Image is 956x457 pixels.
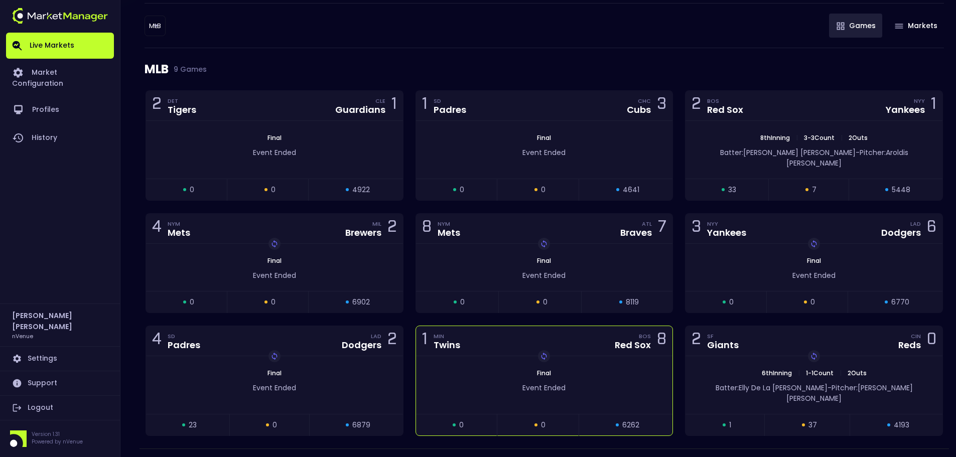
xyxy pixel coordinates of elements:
[729,297,734,308] span: 0
[793,133,801,142] span: |
[895,24,903,29] img: gameIcon
[270,352,279,360] img: replayImg
[352,185,370,195] span: 4922
[911,332,921,340] div: CIN
[620,228,652,237] div: Braves
[894,420,909,430] span: 4193
[898,341,921,350] div: Reds
[707,228,746,237] div: Yankees
[846,133,871,142] span: 2 Outs
[887,14,944,38] button: Markets
[638,97,651,105] div: CHC
[692,332,701,350] div: 2
[729,420,731,430] span: 1
[264,256,285,265] span: Final
[615,341,651,350] div: Red Sox
[168,220,190,228] div: NYM
[803,369,837,377] span: 1 - 1 Count
[12,310,108,332] h2: [PERSON_NAME] [PERSON_NAME]
[372,220,381,228] div: MIL
[795,369,803,377] span: |
[264,369,285,377] span: Final
[707,220,746,228] div: NYY
[434,105,466,114] div: Padres
[910,220,921,228] div: LAD
[891,297,909,308] span: 6770
[190,297,194,308] span: 0
[642,220,652,228] div: ATL
[6,33,114,59] a: Live Markets
[422,219,432,238] div: 8
[168,105,196,114] div: Tigers
[6,371,114,395] a: Support
[459,420,464,430] span: 0
[801,133,838,142] span: 3 - 3 Count
[541,185,545,195] span: 0
[387,332,397,350] div: 2
[881,228,921,237] div: Dodgers
[342,341,381,350] div: Dodgers
[253,383,296,393] span: Event Ended
[168,341,200,350] div: Padres
[422,332,428,350] div: 1
[422,96,428,115] div: 1
[622,420,639,430] span: 6262
[272,420,277,430] span: 0
[32,430,83,438] p: Version 1.31
[145,16,166,36] div: BAS - All
[434,341,460,350] div: Twins
[707,97,743,105] div: BOS
[168,332,200,340] div: SD
[810,240,818,248] img: replayImg
[152,96,162,115] div: 2
[168,228,190,237] div: Mets
[375,97,385,105] div: CLE
[371,332,381,340] div: LAD
[804,256,824,265] span: Final
[145,48,944,90] div: MLB
[892,185,910,195] span: 5448
[335,105,385,114] div: Guardians
[845,369,870,377] span: 2 Outs
[623,185,639,195] span: 4641
[534,369,554,377] span: Final
[692,96,701,115] div: 2
[728,185,736,195] span: 33
[387,219,397,238] div: 2
[658,219,666,238] div: 7
[627,105,651,114] div: Cubs
[810,297,815,308] span: 0
[391,96,397,115] div: 1
[190,185,194,195] span: 0
[434,332,460,340] div: MIN
[540,352,548,360] img: replayImg
[522,147,566,158] span: Event Ended
[838,133,846,142] span: |
[692,219,701,238] div: 3
[438,228,460,237] div: Mets
[6,347,114,371] a: Settings
[786,383,913,403] span: Pitcher: [PERSON_NAME] [PERSON_NAME]
[189,420,197,430] span: 23
[32,438,83,445] p: Powered by nVenue
[707,332,739,340] div: SF
[6,59,114,96] a: Market Configuration
[345,228,381,237] div: Brewers
[12,332,33,340] h3: nVenue
[253,270,296,280] span: Event Ended
[759,369,795,377] span: 6th Inning
[808,420,817,430] span: 37
[253,147,296,158] span: Event Ended
[543,297,548,308] span: 0
[657,332,666,350] div: 8
[707,105,743,114] div: Red Sox
[541,420,545,430] span: 0
[152,332,162,350] div: 4
[837,369,845,377] span: |
[828,383,832,393] span: -
[152,219,162,238] div: 4
[6,396,114,420] a: Logout
[757,133,793,142] span: 8th Inning
[720,147,856,158] span: Batter: [PERSON_NAME] [PERSON_NAME]
[271,185,276,195] span: 0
